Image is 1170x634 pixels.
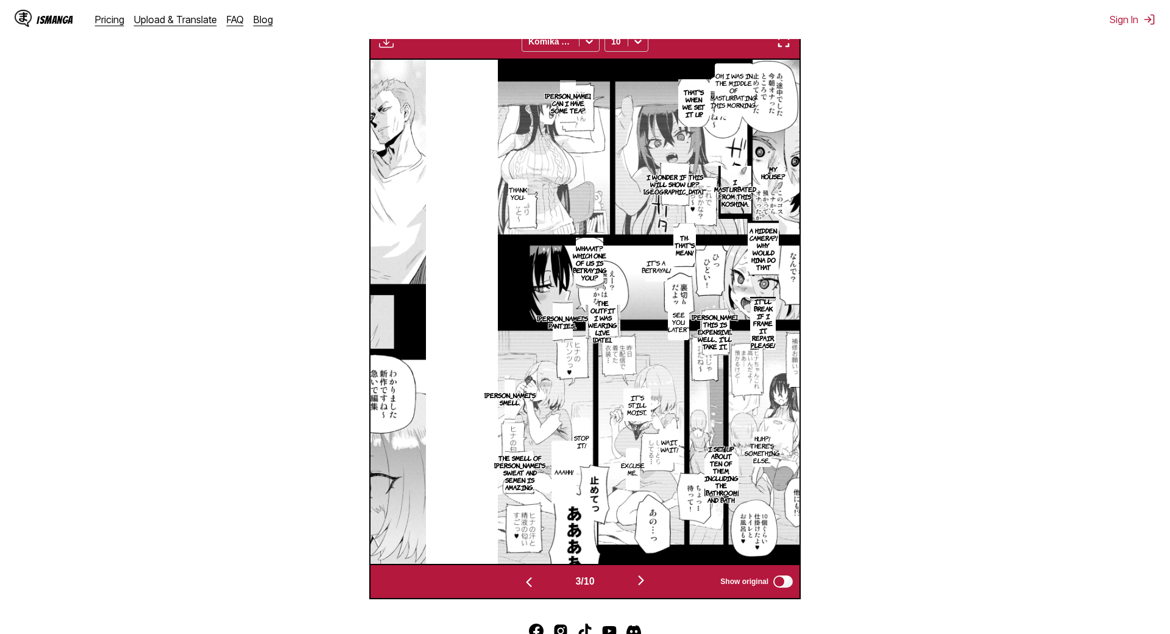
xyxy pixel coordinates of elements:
a: IsManga LogoIsManga [15,10,95,29]
a: Blog [253,13,273,26]
p: [PERSON_NAME]'s panties... [534,312,590,332]
span: Show original [720,577,768,586]
p: Oh, I was in the middle of masturbating this morning. [708,69,759,111]
p: My house...? [759,163,788,182]
p: [PERSON_NAME], this is expensive. Well... I'll take it... [689,311,740,352]
p: Aaahh! [552,466,576,478]
p: I wonder if this will show up? [GEOGRAPHIC_DATA]~ [641,171,709,198]
img: Previous page [522,575,536,589]
p: Th-That's mean! [672,232,697,258]
p: Whaaat? Which one of us is betraying you? [570,242,609,283]
a: FAQ [227,13,244,26]
a: Pricing [95,13,124,26]
p: The smell of [PERSON_NAME]'s sweat and semen is amazing. [492,452,548,493]
p: The outfit I was wearing live [DATE]... [586,297,620,346]
span: 3 / 10 [575,576,594,587]
p: It's a betrayal! [639,257,673,276]
button: Sign In [1110,13,1155,26]
p: [PERSON_NAME], can I have some tea? [542,90,594,116]
a: Upload & Translate [134,13,217,26]
p: It'll break if I frame it. Repair, please! [748,295,778,351]
img: Next page [634,573,648,588]
input: Show original [773,575,793,588]
p: I masturbated from this koshina. [712,176,759,210]
p: Stop it! [572,432,592,451]
p: Huh?! There's something else... [742,432,782,466]
p: Wait, wait! [658,436,681,455]
img: Sign out [1143,13,1155,26]
div: IsManga [37,14,73,26]
img: Enter fullscreen [776,34,791,49]
p: That's when we set it up. [678,86,710,120]
p: I set up about ten of them, including the bathroom and bath. [702,443,741,506]
p: See you later~ [665,308,692,335]
p: A hidden camera?! Why would Hina do that [747,224,780,273]
p: It's still moist... [625,391,650,418]
p: [PERSON_NAME]'s smell. [482,389,538,408]
img: IsManga Logo [15,10,32,27]
img: Manga Panel [498,60,854,564]
img: Download translated images [379,34,394,49]
p: Excuse me... [619,459,647,479]
p: Thank you- [506,183,530,203]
